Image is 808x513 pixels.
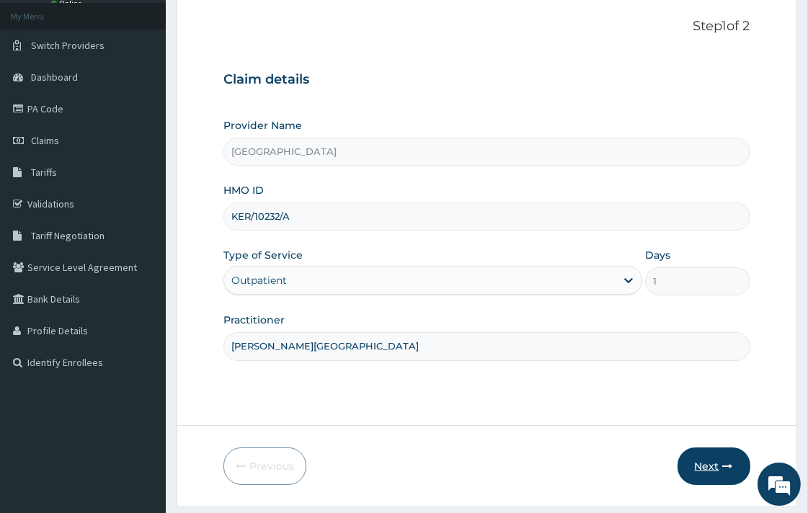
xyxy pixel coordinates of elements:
[223,332,750,360] input: Enter Name
[31,166,57,179] span: Tariffs
[223,202,750,231] input: Enter HMO ID
[223,19,750,35] p: Step 1 of 2
[223,72,750,88] h3: Claim details
[223,447,306,485] button: Previous
[31,71,78,84] span: Dashboard
[223,183,264,197] label: HMO ID
[75,81,242,99] div: Chat with us now
[223,313,285,327] label: Practitioner
[31,229,105,242] span: Tariff Negotiation
[31,39,105,52] span: Switch Providers
[31,134,59,147] span: Claims
[223,118,302,133] label: Provider Name
[7,352,275,402] textarea: Type your message and hit 'Enter'
[236,7,271,42] div: Minimize live chat window
[678,447,750,485] button: Next
[84,161,199,306] span: We're online!
[231,273,287,287] div: Outpatient
[27,72,58,108] img: d_794563401_company_1708531726252_794563401
[223,248,303,262] label: Type of Service
[645,248,670,262] label: Days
